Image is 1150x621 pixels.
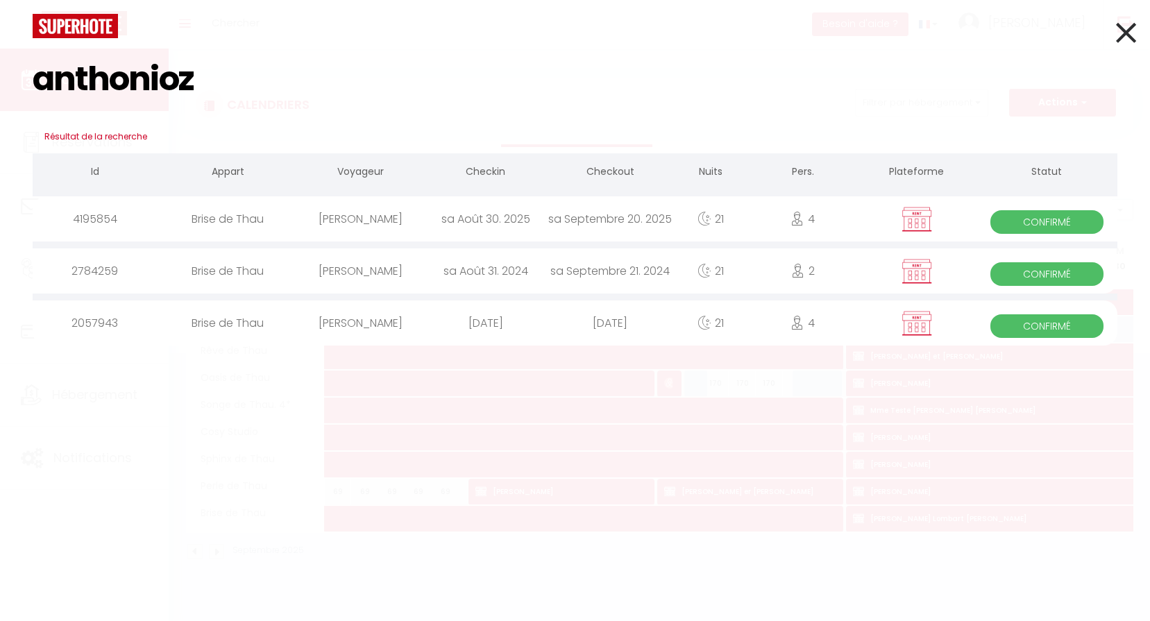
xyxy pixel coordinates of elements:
span: Confirmé [990,262,1104,286]
img: rent.png [899,206,934,232]
img: rent.png [899,258,934,284]
div: Brise de Thau [158,248,298,294]
h3: Résultat de la recherche [33,120,1117,153]
span: Confirmé [990,210,1104,234]
div: sa Août 30. 2025 [423,196,548,241]
th: Statut [976,153,1117,193]
th: Voyageur [298,153,423,193]
div: Brise de Thau [158,196,298,241]
div: [PERSON_NAME] [298,196,423,241]
div: 21 [673,248,748,294]
div: 4195854 [33,196,158,241]
div: 2 [749,248,857,294]
div: 2784259 [33,248,158,294]
div: Brise de Thau [158,300,298,346]
div: [PERSON_NAME] [298,248,423,294]
div: 2057943 [33,300,158,346]
div: 4 [749,196,857,241]
th: Checkout [548,153,673,193]
div: [DATE] [423,300,548,346]
span: Confirmé [990,314,1104,338]
div: sa Août 31. 2024 [423,248,548,294]
th: Checkin [423,153,548,193]
div: [DATE] [548,300,673,346]
div: 21 [673,300,748,346]
th: Plateforme [857,153,976,193]
div: sa Septembre 20. 2025 [548,196,673,241]
th: Pers. [749,153,857,193]
input: Tapez pour rechercher... [33,38,1117,120]
th: Id [33,153,158,193]
th: Nuits [673,153,748,193]
div: 21 [673,196,748,241]
img: rent.png [899,310,934,337]
img: logo [33,14,118,38]
th: Appart [158,153,298,193]
button: Ouvrir le widget de chat LiveChat [11,6,53,47]
div: 4 [749,300,857,346]
div: [PERSON_NAME] [298,300,423,346]
div: sa Septembre 21. 2024 [548,248,673,294]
